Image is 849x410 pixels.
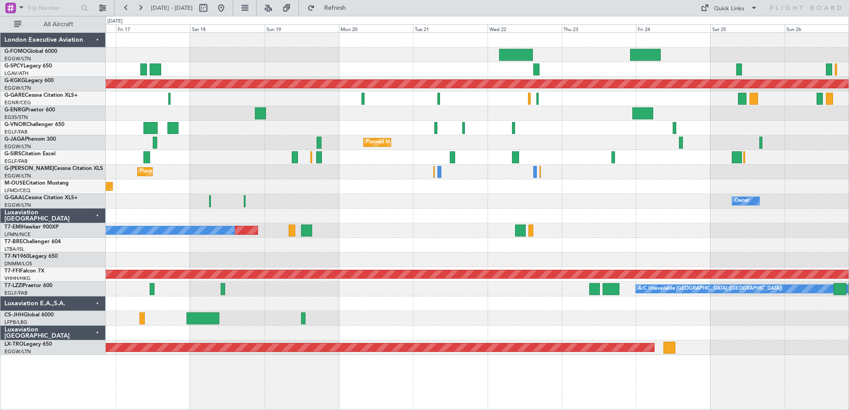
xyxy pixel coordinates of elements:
[4,49,57,54] a: G-FOMOGlobal 6000
[714,4,744,13] div: Quick Links
[339,24,413,32] div: Mon 20
[4,151,56,157] a: G-SIRSCitation Excel
[4,348,31,355] a: EGGW/LTN
[4,275,31,282] a: VHHH/HKG
[4,143,31,150] a: EGGW/LTN
[4,187,30,194] a: LFMD/CEQ
[4,93,25,98] span: G-GARE
[4,78,25,83] span: G-KGKG
[4,202,31,209] a: EGGW/LTN
[27,1,78,15] input: Trip Number
[4,342,52,347] a: LX-TROLegacy 650
[4,195,25,201] span: G-GAAL
[4,70,28,77] a: LGAV/ATH
[4,122,64,127] a: G-VNORChallenger 650
[4,268,44,274] a: T7-FFIFalcon 7X
[151,4,193,12] span: [DATE] - [DATE]
[366,136,506,149] div: Planned Maint [GEOGRAPHIC_DATA] ([GEOGRAPHIC_DATA])
[10,17,96,32] button: All Aircraft
[4,319,28,326] a: LFPB/LBG
[4,225,59,230] a: T7-EMIHawker 900XP
[4,151,21,157] span: G-SIRS
[4,260,32,267] a: DNMM/LOS
[4,290,28,296] a: EGLF/FAB
[4,55,31,62] a: EGGW/LTN
[4,49,27,54] span: G-FOMO
[4,85,31,91] a: EGGW/LTN
[562,24,636,32] div: Thu 23
[4,246,24,252] a: LTBA/ISL
[4,225,22,230] span: T7-EMI
[303,1,357,15] button: Refresh
[413,24,487,32] div: Tue 21
[4,158,28,165] a: EGLF/FAB
[4,166,54,171] span: G-[PERSON_NAME]
[4,283,52,288] a: T7-LZZIPraetor 600
[4,99,31,106] a: EGNR/CEG
[696,1,762,15] button: Quick Links
[4,254,29,259] span: T7-N1960
[4,93,78,98] a: G-GARECessna Citation XLS+
[734,194,750,208] div: Owner
[4,173,31,179] a: EGGW/LTN
[4,137,25,142] span: G-JAGA
[4,181,69,186] a: M-OUSECitation Mustang
[4,239,23,244] span: T7-BRE
[4,181,26,186] span: M-OUSE
[4,122,26,127] span: G-VNOR
[4,195,78,201] a: G-GAALCessna Citation XLS+
[4,254,58,259] a: T7-N1960Legacy 650
[4,342,24,347] span: LX-TRO
[4,107,25,113] span: G-ENRG
[4,78,54,83] a: G-KGKGLegacy 600
[4,283,23,288] span: T7-LZZI
[488,24,562,32] div: Wed 22
[23,21,94,28] span: All Aircraft
[265,24,339,32] div: Sun 19
[107,18,123,25] div: [DATE]
[4,239,61,244] a: T7-BREChallenger 604
[4,129,28,135] a: EGLF/FAB
[4,268,20,274] span: T7-FFI
[638,282,782,296] div: A/C Unavailable [GEOGRAPHIC_DATA] ([GEOGRAPHIC_DATA])
[140,165,280,178] div: Planned Maint [GEOGRAPHIC_DATA] ([GEOGRAPHIC_DATA])
[4,312,24,318] span: CS-JHH
[4,137,56,142] a: G-JAGAPhenom 300
[4,63,24,69] span: G-SPCY
[317,5,354,11] span: Refresh
[190,24,264,32] div: Sat 18
[4,166,103,171] a: G-[PERSON_NAME]Cessna Citation XLS
[636,24,710,32] div: Fri 24
[710,24,785,32] div: Sat 25
[4,63,52,69] a: G-SPCYLegacy 650
[4,231,31,238] a: LFMN/NCE
[4,114,28,121] a: EGSS/STN
[4,312,54,318] a: CS-JHHGlobal 6000
[4,107,55,113] a: G-ENRGPraetor 600
[116,24,190,32] div: Fri 17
